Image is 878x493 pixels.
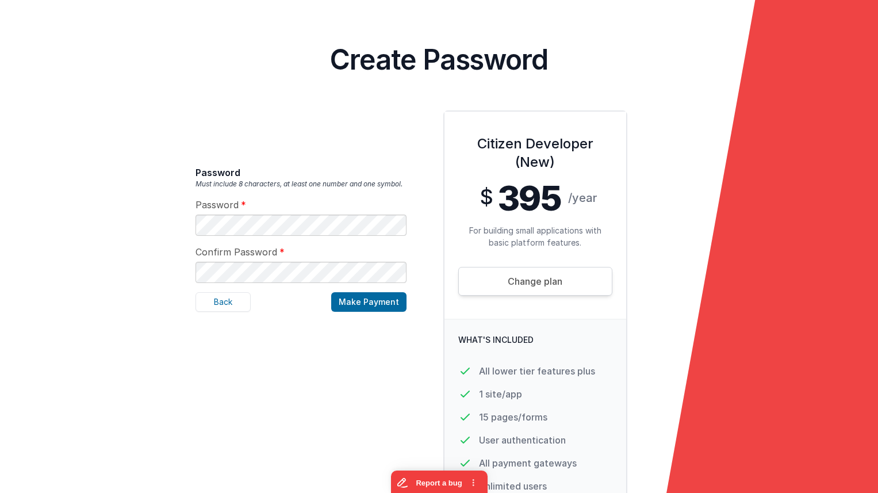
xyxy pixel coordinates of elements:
[195,245,277,259] span: Confirm Password
[479,364,595,378] p: All lower tier features plus
[458,334,612,346] p: What's Included
[479,479,547,493] p: Unlimited users
[331,292,407,312] button: Make Payment
[497,181,562,215] span: 395
[458,135,612,171] h3: Citizen Developer (New)
[195,292,251,312] button: Back
[458,267,612,296] a: Change plan
[568,190,597,206] span: /year
[195,166,406,179] h3: Password
[479,387,522,401] p: 1 site/app
[479,456,577,470] p: All payment gateways
[480,185,493,208] span: $
[479,433,566,447] p: User authentication
[9,46,869,74] h4: Create Password
[195,198,239,212] span: Password
[195,179,406,189] p: Must include 8 characters, at least one number and one symbol.
[479,410,547,424] p: 15 pages/forms
[458,224,612,249] p: For building small applications with basic platform features.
